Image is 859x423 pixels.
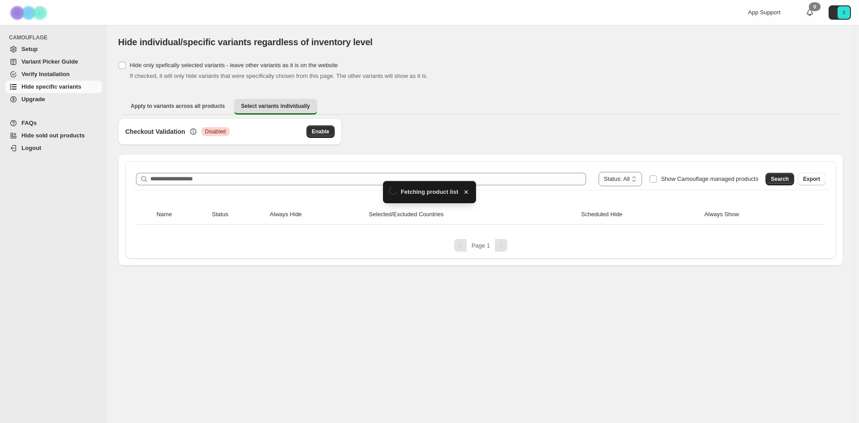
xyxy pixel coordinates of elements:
th: Status [209,205,268,225]
a: Verify Installation [5,68,102,81]
span: App Support [748,9,780,16]
span: Search [771,175,789,183]
div: 0 [809,2,821,11]
div: Select variants individually [118,118,843,266]
button: Export [798,173,825,185]
span: Select variants individually [241,103,310,110]
span: Variant Picker Guide [21,58,78,65]
span: Setup [21,46,38,52]
a: Hide sold out products [5,129,102,142]
img: Camouflage [7,0,52,25]
text: 3 [842,10,845,15]
span: Hide individual/specific variants regardless of inventory level [118,37,373,47]
span: Apply to variants across all products [131,103,225,110]
th: Scheduled Hide [578,205,702,225]
span: Logout [21,145,41,151]
button: Enable [306,125,335,138]
th: Name [154,205,209,225]
button: Apply to variants across all products [123,99,232,113]
span: FAQs [21,120,37,126]
span: If checked, it will only hide variants that were specifically chosen from this page. The other va... [130,73,428,79]
span: Hide only spefically selected variants - leave other variants as it is on the website [130,62,338,68]
a: Variant Picker Guide [5,56,102,68]
span: Show Camouflage managed products [661,175,758,182]
a: Setup [5,43,102,56]
span: Hide sold out products [21,132,85,139]
th: Selected/Excluded Countries [366,205,579,225]
th: Always Show [702,205,808,225]
a: 0 [805,8,814,17]
span: Fetching product list [401,188,459,197]
span: Disabled [205,128,226,135]
span: Upgrade [21,96,45,103]
button: Avatar with initials 3 [829,5,851,20]
button: Select variants individually [234,99,317,115]
h3: Checkout Validation [125,127,185,136]
span: Enable [312,128,329,135]
span: Export [803,175,820,183]
a: Hide specific variants [5,81,102,93]
a: Upgrade [5,93,102,106]
span: Hide specific variants [21,83,81,90]
th: Always Hide [267,205,366,225]
span: Avatar with initials 3 [838,6,850,19]
nav: Pagination [132,239,829,252]
a: FAQs [5,117,102,129]
span: Page 1 [472,242,490,249]
a: Logout [5,142,102,154]
span: CAMOUFLAGE [9,34,103,41]
button: Search [765,173,794,185]
span: Verify Installation [21,71,70,77]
